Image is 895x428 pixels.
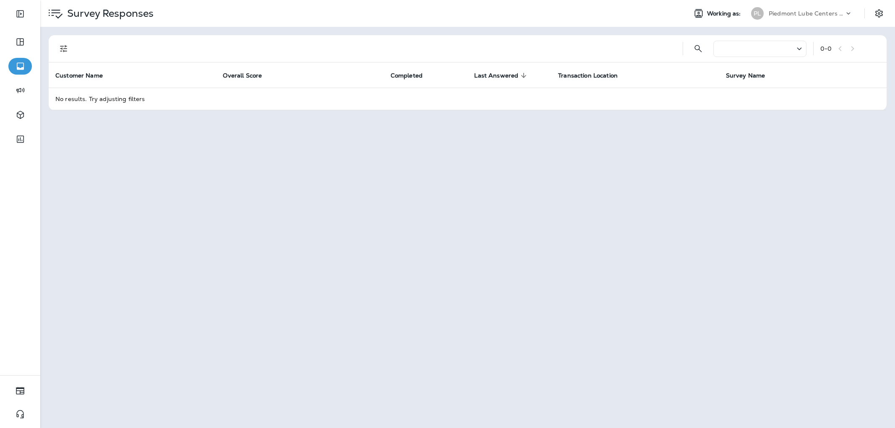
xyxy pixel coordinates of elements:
span: Survey Name [726,72,776,79]
button: Search Survey Responses [690,40,707,57]
span: Last Answered [474,72,529,79]
button: Expand Sidebar [8,5,32,22]
span: Working as: [707,10,743,17]
span: Survey Name [726,72,765,79]
div: 0 - 0 [820,45,832,52]
span: Customer Name [55,72,114,79]
span: Completed [391,72,423,79]
span: Overall Score [223,72,262,79]
span: Customer Name [55,72,103,79]
span: Transaction Location [558,72,618,79]
span: Transaction Location [558,72,629,79]
div: PL [751,7,764,20]
button: Settings [872,6,887,21]
button: Filters [55,40,72,57]
span: Overall Score [223,72,273,79]
span: Completed [391,72,433,79]
p: Survey Responses [64,7,154,20]
td: No results. Try adjusting filters [49,88,887,110]
p: Piedmont Lube Centers LLC [769,10,844,17]
span: Last Answered [474,72,518,79]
